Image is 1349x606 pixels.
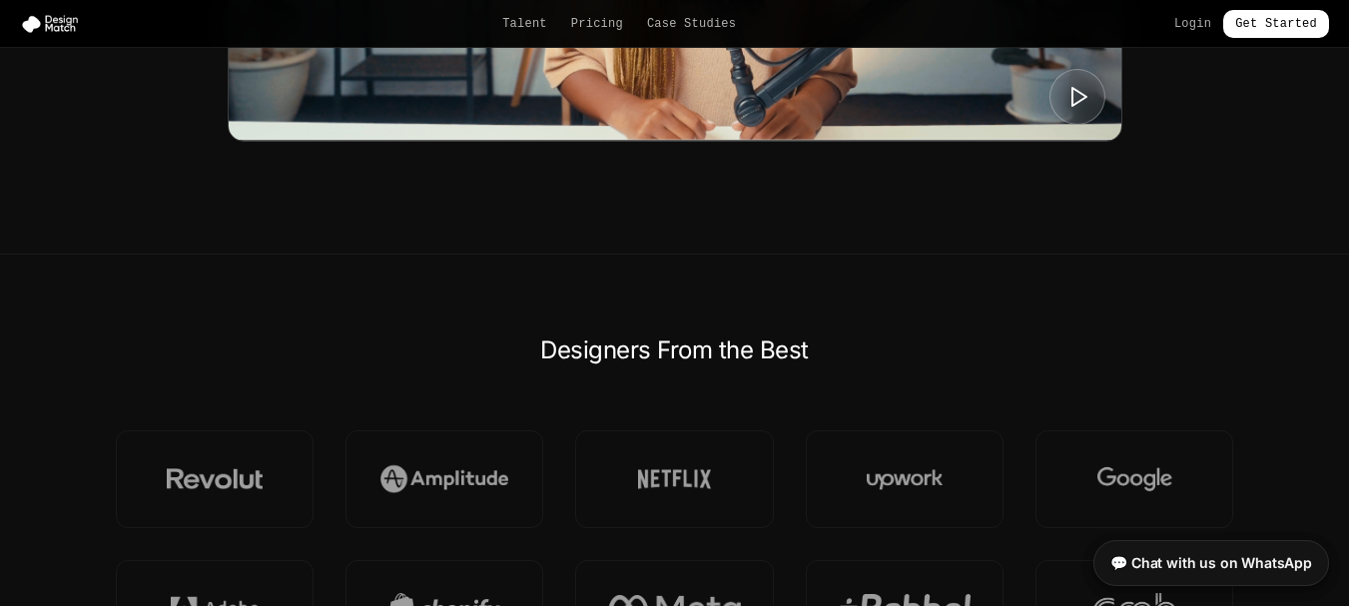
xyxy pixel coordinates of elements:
[1097,463,1172,495] img: Google
[380,463,509,495] img: Amplitude
[20,14,88,34] img: Design Match
[1223,10,1329,38] a: Get Started
[647,16,736,32] a: Case Studies
[571,16,623,32] a: Pricing
[116,334,1234,366] h2: Designers From the Best
[867,463,943,495] img: Upwork
[638,463,712,495] img: Netflix
[1093,540,1329,586] a: 💬 Chat with us on WhatsApp
[502,16,547,32] a: Talent
[1174,16,1211,32] a: Login
[167,463,263,495] img: Revolut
